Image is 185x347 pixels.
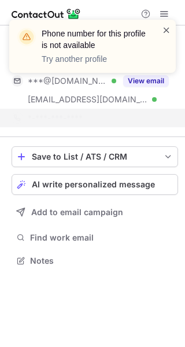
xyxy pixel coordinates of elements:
[42,28,148,51] header: Phone number for this profile is not available
[12,253,178,269] button: Notes
[30,256,173,266] span: Notes
[32,180,155,189] span: AI write personalized message
[12,202,178,223] button: Add to email campaign
[12,7,81,21] img: ContactOut v5.3.10
[32,152,158,161] div: Save to List / ATS / CRM
[12,230,178,246] button: Find work email
[12,174,178,195] button: AI write personalized message
[42,53,148,65] p: Try another profile
[28,94,148,105] span: [EMAIL_ADDRESS][DOMAIN_NAME]
[30,232,173,243] span: Find work email
[17,28,36,46] img: warning
[12,146,178,167] button: save-profile-one-click
[31,208,123,217] span: Add to email campaign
